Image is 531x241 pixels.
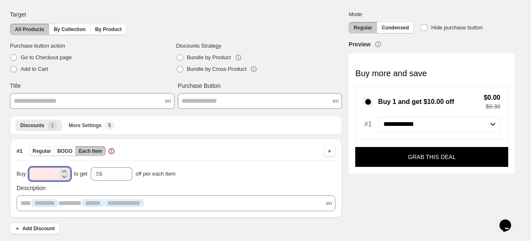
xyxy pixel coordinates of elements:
[378,98,454,106] span: Buy 1 and get $10.00 off
[349,40,371,48] h3: Preview
[17,184,46,192] span: Description
[484,104,500,109] span: $0.30
[382,24,409,31] span: Condensed
[326,199,332,207] span: en
[10,24,49,35] button: All Products
[79,148,102,154] span: Each Item
[95,26,121,33] span: By Product
[29,146,54,156] button: Regular
[333,97,339,105] span: en
[355,147,508,167] button: GRAB THIS DEAL
[57,148,73,154] span: BOGO
[54,26,86,33] span: By Collection
[69,122,102,129] span: More Settings
[363,97,373,107] input: Buy 1 and get $10.00 off
[108,122,111,129] span: 5
[355,69,427,77] h4: Buy more and save
[75,146,106,156] button: Each Item
[363,120,373,128] span: #1
[178,82,221,90] span: Purchase Button
[15,26,44,33] span: All Products
[349,10,515,19] span: Mode
[32,148,51,154] span: Regular
[21,54,72,60] span: Go to Checkout page
[10,42,176,50] span: Purchase button action
[20,122,44,129] span: Discounts
[136,170,176,178] span: off per each item
[51,122,54,129] span: 1
[377,22,414,34] button: Condensed
[431,24,483,31] span: Hide purchase button
[22,225,55,232] span: Add Discount
[90,24,126,35] button: By Product
[17,147,22,155] span: # 1
[54,146,76,156] button: BOGO
[354,24,372,31] span: Regular
[176,42,342,50] span: Discounts Strategy
[484,94,500,101] span: $0.00
[187,54,231,60] span: Bundle by Product
[496,208,523,233] iframe: chat widget
[96,170,102,178] div: S$
[21,66,48,72] span: Add to Cart
[165,97,171,105] span: en
[74,170,87,178] span: to get
[49,24,91,35] button: By Collection
[10,223,60,234] button: Add Discount
[17,170,26,178] span: Buy
[10,10,26,19] span: Target
[10,82,21,90] span: Title
[187,66,247,72] span: Bundle by Cross Product
[349,22,377,34] button: Regular
[476,94,500,109] div: Total savings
